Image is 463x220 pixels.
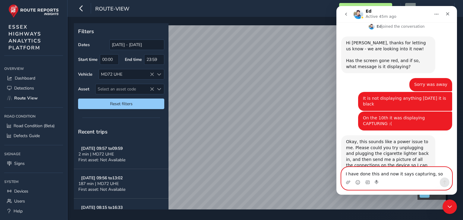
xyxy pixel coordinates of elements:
p: Filters [78,27,164,35]
span: Route View [14,95,38,101]
span: Users [14,198,25,204]
img: diamond-layout [405,3,416,14]
span: Dashboard [15,75,35,81]
a: Users [4,196,63,206]
a: Detections [4,83,63,93]
span: route-view [95,5,129,14]
button: [DATE] 09:56 to13:02187 min | MD72 UHEFirst asset: Not Available [74,169,169,199]
a: Dashboard [4,73,63,83]
div: Signage [4,149,63,159]
span: Road Condition (Beta) [14,123,55,129]
span: First asset: Not Available [78,187,125,192]
iframe: Intercom live chat [336,6,457,195]
canvas: Map [76,25,446,216]
button: My Confirm Exports [339,3,392,14]
label: Start time [78,57,98,62]
a: Help [4,206,63,216]
div: System [4,177,63,186]
button: Reset filters [78,99,164,109]
span: Reset filters [83,101,160,107]
div: Overview [4,64,63,73]
span: Select an asset code [96,84,154,94]
button: [DATE] 09:57 to09:592 min | MD72 UHEFirst asset: Not Available [74,140,169,169]
strong: [DATE] 09:57 to 09:59 [81,146,123,151]
span: ESSEX HIGHWAYS ANALYTICS PLATFORM [8,24,41,51]
div: Road Condition [4,112,63,121]
label: Vehicle [78,71,93,77]
a: Devices [4,186,63,196]
div: MD72 UHE [99,69,154,79]
div: Select an asset code [154,84,164,94]
span: Defects Guide [14,133,40,139]
iframe: Intercom live chat [443,200,457,214]
a: Road Condition (Beta) [4,121,63,131]
span: Recent trips [78,128,108,135]
span: 187 min | MD72 UHE [78,181,119,187]
span: [PERSON_NAME] [418,3,448,14]
span: Devices [14,188,28,194]
label: Asset [78,86,89,92]
span: My Confirm Exports [350,5,388,11]
button: [PERSON_NAME] [405,3,450,14]
span: Detections [14,85,34,91]
label: Dates [78,42,90,48]
span: First asset: Not Available [78,157,125,163]
span: Signs [14,161,25,166]
a: Route View [4,93,63,103]
span: 2 min | MD72 UHE [78,151,114,157]
a: Signs [4,159,63,168]
strong: [DATE] 09:56 to 13:02 [81,175,123,181]
span: Help [14,208,23,214]
img: rr logo [8,4,59,18]
a: Defects Guide [4,131,63,141]
label: End time [125,57,142,62]
strong: [DATE] 08:15 to 16:33 [81,205,123,210]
